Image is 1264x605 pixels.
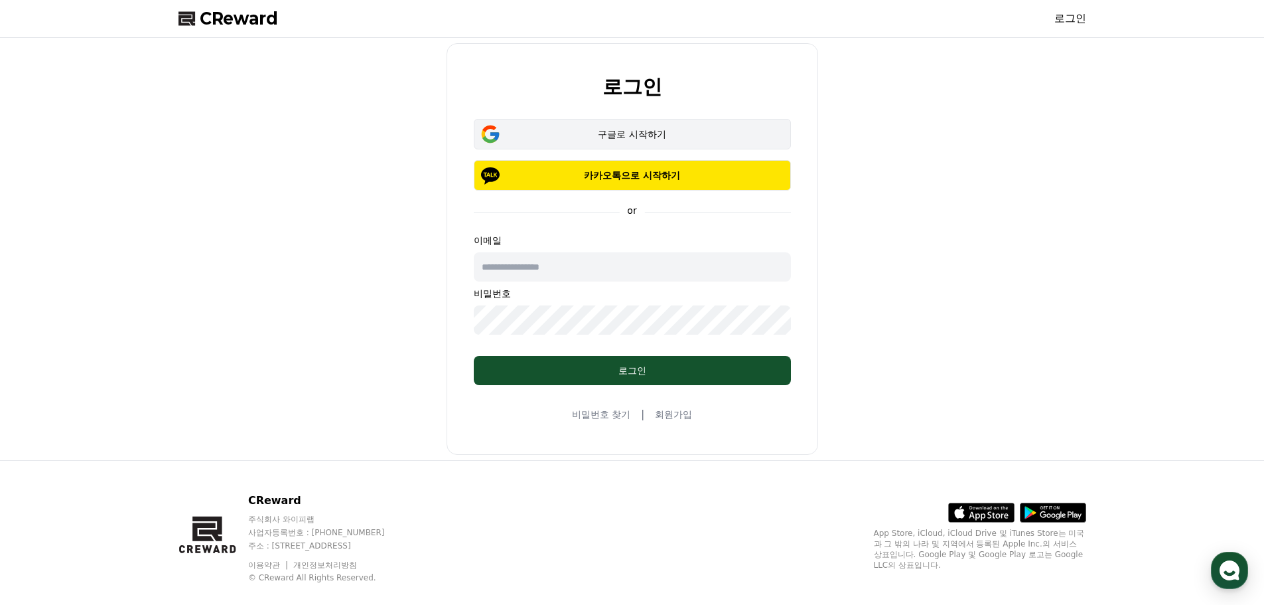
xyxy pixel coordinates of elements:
p: 사업자등록번호 : [PHONE_NUMBER] [248,527,410,538]
p: 주소 : [STREET_ADDRESS] [248,541,410,551]
a: 로그인 [1054,11,1086,27]
button: 구글로 시작하기 [474,119,791,149]
span: CReward [200,8,278,29]
a: 이용약관 [248,561,290,570]
p: 이메일 [474,234,791,247]
p: or [619,204,644,217]
a: 홈 [4,421,88,454]
span: 홈 [42,441,50,452]
p: 카카오톡으로 시작하기 [493,169,772,182]
div: 로그인 [500,364,764,377]
a: 개인정보처리방침 [293,561,357,570]
a: 설정 [171,421,255,454]
p: 주식회사 와이피랩 [248,514,410,525]
button: 카카오톡으로 시작하기 [474,160,791,191]
p: CReward [248,493,410,509]
p: 비밀번호 [474,287,791,300]
span: 대화 [121,442,137,452]
button: 로그인 [474,356,791,385]
div: 구글로 시작하기 [493,128,772,141]
a: 회원가입 [655,408,692,421]
a: CReward [178,8,278,29]
a: 비밀번호 찾기 [572,408,630,421]
a: 대화 [88,421,171,454]
p: App Store, iCloud, iCloud Drive 및 iTunes Store는 미국과 그 밖의 나라 및 지역에서 등록된 Apple Inc.의 서비스 상표입니다. Goo... [874,528,1086,570]
h2: 로그인 [602,76,662,98]
span: 설정 [205,441,221,452]
p: © CReward All Rights Reserved. [248,572,410,583]
span: | [641,406,644,422]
